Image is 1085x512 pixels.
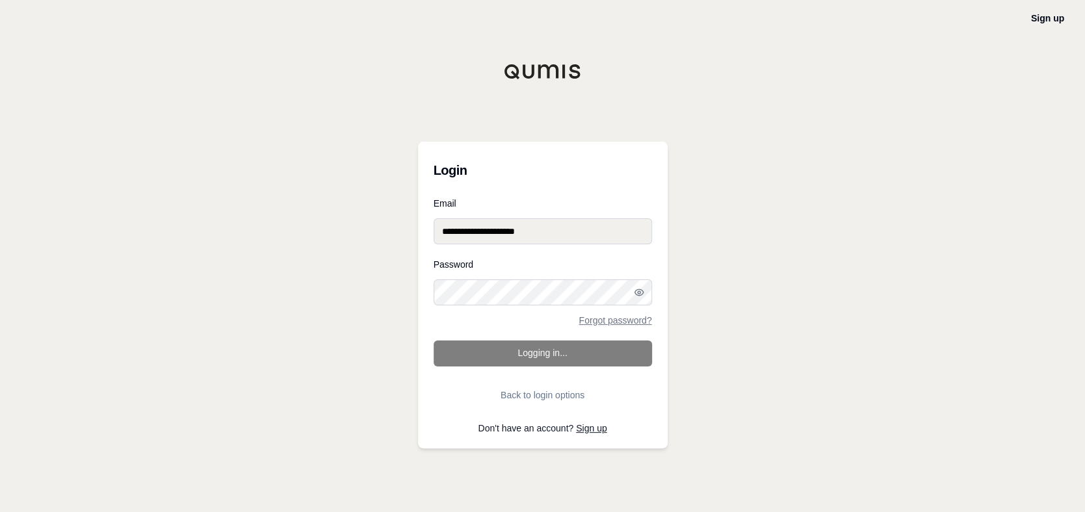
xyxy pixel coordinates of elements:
[1031,13,1064,23] a: Sign up
[434,382,652,408] button: Back to login options
[579,316,651,325] a: Forgot password?
[434,199,652,208] label: Email
[504,64,582,79] img: Qumis
[434,424,652,433] p: Don't have an account?
[434,157,652,183] h3: Login
[434,260,652,269] label: Password
[576,423,607,433] a: Sign up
